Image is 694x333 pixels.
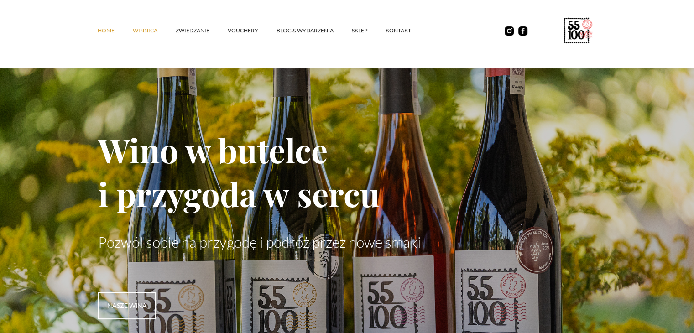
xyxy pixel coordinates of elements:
a: Home [98,17,133,44]
a: nasze wina [98,292,156,319]
a: SKLEP [352,17,386,44]
a: vouchery [228,17,277,44]
a: ZWIEDZANIE [176,17,228,44]
a: Blog & Wydarzenia [277,17,352,44]
a: winnica [133,17,176,44]
h1: Wino w butelce i przygoda w sercu [98,128,596,215]
a: kontakt [386,17,429,44]
p: Pozwól sobie na przygodę i podróż przez nowe smaki [98,234,596,251]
